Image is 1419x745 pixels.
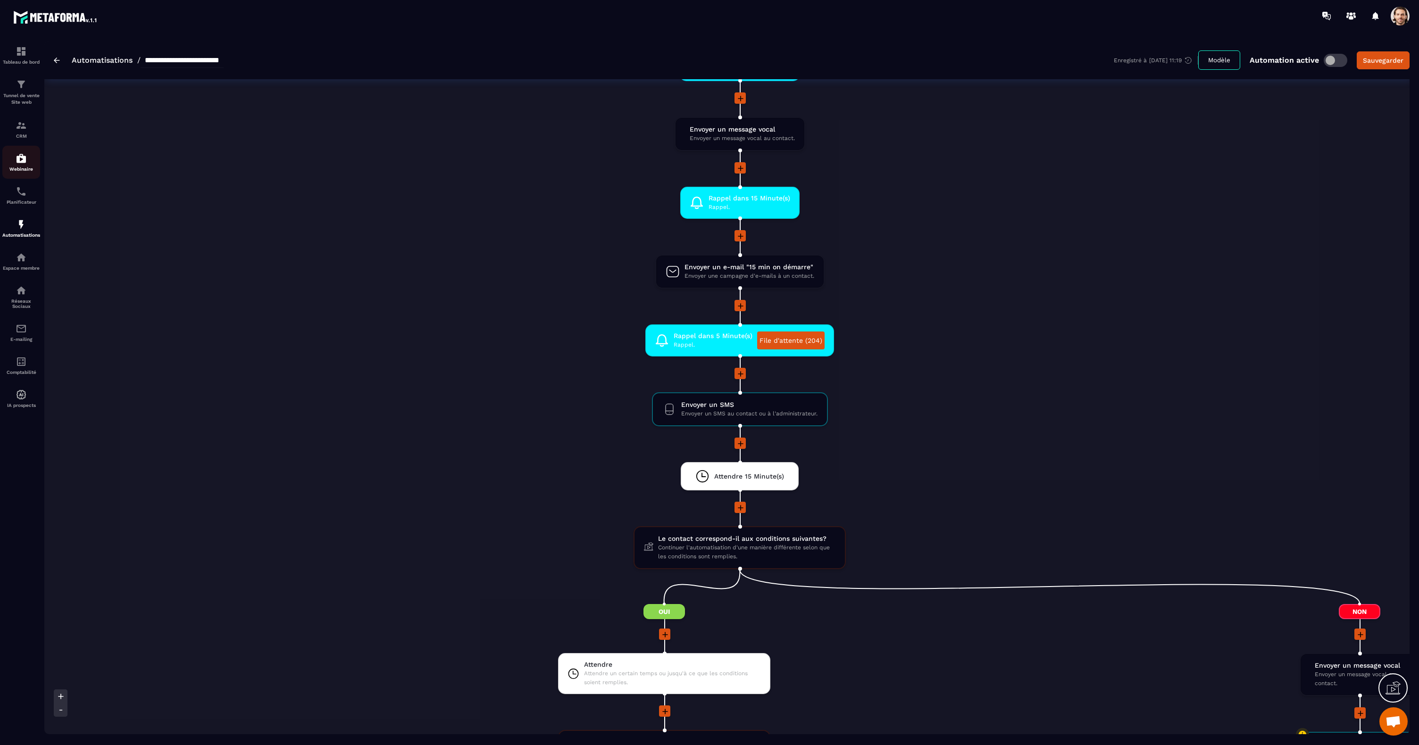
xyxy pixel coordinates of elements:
[584,669,761,687] span: Attendre un certain temps ou jusqu'à ce que les conditions soient remplies.
[1379,707,1408,736] div: Mở cuộc trò chuyện
[584,660,761,669] span: Attendre
[2,72,40,113] a: formationformationTunnel de vente Site web
[2,349,40,382] a: accountantaccountantComptabilité
[690,125,795,134] span: Envoyer un message vocal
[2,179,40,212] a: schedulerschedulerPlanificateur
[1198,50,1240,70] button: Modèle
[16,356,27,367] img: accountant
[674,340,752,349] span: Rappel.
[16,79,27,90] img: formation
[757,331,825,349] a: File d'attente (204)
[1250,56,1319,65] p: Automation active
[2,298,40,309] p: Réseaux Sociaux
[2,212,40,245] a: automationsautomationsAutomatisations
[2,245,40,278] a: automationsautomationsEspace membre
[13,8,98,25] img: logo
[2,39,40,72] a: formationformationTableau de bord
[2,92,40,106] p: Tunnel de vente Site web
[16,46,27,57] img: formation
[709,203,790,212] span: Rappel.
[2,370,40,375] p: Comptabilité
[1357,51,1410,69] button: Sauvegarder
[137,56,141,65] span: /
[2,166,40,172] p: Webinaire
[684,263,814,272] span: Envoyer un e-mail "15 min on démarre"
[16,323,27,334] img: email
[714,472,784,481] span: Attendre 15 Minute(s)
[674,331,752,340] span: Rappel dans 5 Minute(s)
[54,58,60,63] img: arrow
[2,337,40,342] p: E-mailing
[1315,670,1409,688] span: Envoyer un message vocal au contact.
[1114,56,1198,65] div: Enregistré à
[2,133,40,139] p: CRM
[2,59,40,65] p: Tableau de bord
[681,400,818,409] span: Envoyer un SMS
[681,409,818,418] span: Envoyer un SMS au contact ou à l'administrateur.
[643,604,685,619] span: Oui
[16,186,27,197] img: scheduler
[72,56,133,65] a: Automatisations
[2,146,40,179] a: automationsautomationsWebinaire
[1363,56,1403,65] div: Sauvegarder
[658,534,835,543] span: Le contact correspond-il aux conditions suivantes?
[16,153,27,164] img: automations
[2,232,40,238] p: Automatisations
[16,120,27,131] img: formation
[684,272,814,281] span: Envoyer une campagne d'e-mails à un contact.
[1339,604,1380,619] span: Non
[16,285,27,296] img: social-network
[2,113,40,146] a: formationformationCRM
[2,265,40,271] p: Espace membre
[16,389,27,400] img: automations
[1149,57,1182,64] p: [DATE] 11:19
[16,252,27,263] img: automations
[2,199,40,205] p: Planificateur
[2,403,40,408] p: IA prospects
[2,316,40,349] a: emailemailE-mailing
[1315,661,1409,670] span: Envoyer un message vocal
[2,278,40,316] a: social-networksocial-networkRéseaux Sociaux
[690,134,795,143] span: Envoyer un message vocal au contact.
[658,543,835,561] span: Continuer l'automatisation d'une manière différente selon que les conditions sont remplies.
[16,219,27,230] img: automations
[709,194,790,203] span: Rappel dans 15 Minute(s)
